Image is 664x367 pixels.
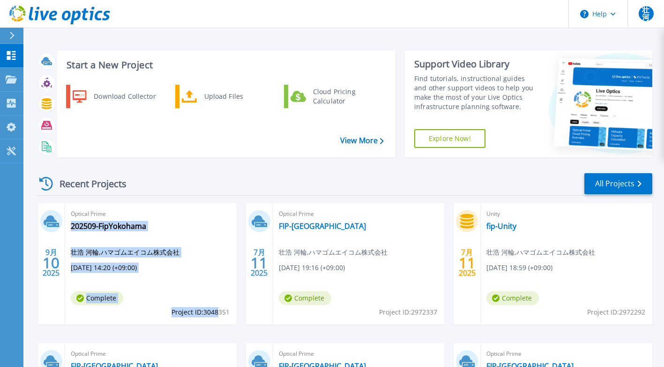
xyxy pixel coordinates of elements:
[71,247,179,257] span: 壮浩 河輪 , ハマゴムエイコム株式会社
[200,87,269,106] div: Upload Files
[172,307,230,317] span: Project ID: 3048351
[414,58,537,70] div: Support Video Library
[251,259,268,267] span: 11
[279,291,331,305] span: Complete
[486,349,647,359] span: Optical Prime
[308,87,378,106] div: Cloud Pricing Calculator
[414,129,485,148] a: Explore Now!
[89,87,160,106] div: Download Collector
[43,259,60,267] span: 10
[279,349,439,359] span: Optical Prime
[379,307,437,317] span: Project ID: 2972337
[584,173,652,194] a: All Projects
[486,209,647,219] span: Unity
[250,246,268,280] div: 7月 2025
[459,259,476,267] span: 11
[414,74,537,111] div: Find tutorials, instructional guides and other support videos to help you make the most of your L...
[486,291,539,305] span: Complete
[486,263,552,273] span: [DATE] 18:59 (+09:00)
[71,349,231,359] span: Optical Prime
[36,172,139,195] div: Recent Projects
[486,221,516,231] a: fip-Unity
[639,6,654,21] span: 壮河
[71,221,146,231] a: 202509-FipYokohama
[71,291,123,305] span: Complete
[42,246,60,280] div: 9月 2025
[279,247,388,257] span: 壮浩 河輪 , ハマゴムエイコム株式会社
[279,263,345,273] span: [DATE] 19:16 (+09:00)
[175,85,271,108] a: Upload Files
[67,60,383,70] h3: Start a New Project
[284,85,380,108] a: Cloud Pricing Calculator
[66,85,162,108] a: Download Collector
[279,209,439,219] span: Optical Prime
[458,246,476,280] div: 7月 2025
[71,209,231,219] span: Optical Prime
[587,307,645,317] span: Project ID: 2972292
[340,136,384,145] a: View More
[71,263,137,273] span: [DATE] 14:20 (+09:00)
[279,221,366,231] a: FIP-[GEOGRAPHIC_DATA]
[486,247,595,257] span: 壮浩 河輪 , ハマゴムエイコム株式会社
